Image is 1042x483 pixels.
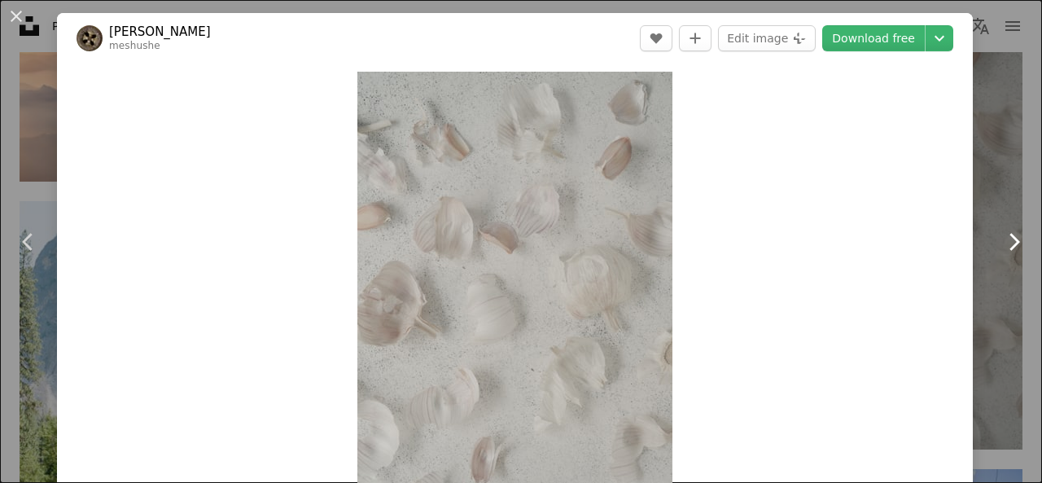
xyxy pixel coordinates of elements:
[822,25,925,51] a: Download free
[985,164,1042,320] a: Next
[926,25,953,51] button: Choose download size
[640,25,672,51] button: Like
[109,24,211,40] a: [PERSON_NAME]
[679,25,711,51] button: Add to Collection
[77,25,103,51] img: Go to Anya Chernykh's profile
[718,25,816,51] button: Edit image
[109,40,160,51] a: meshushe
